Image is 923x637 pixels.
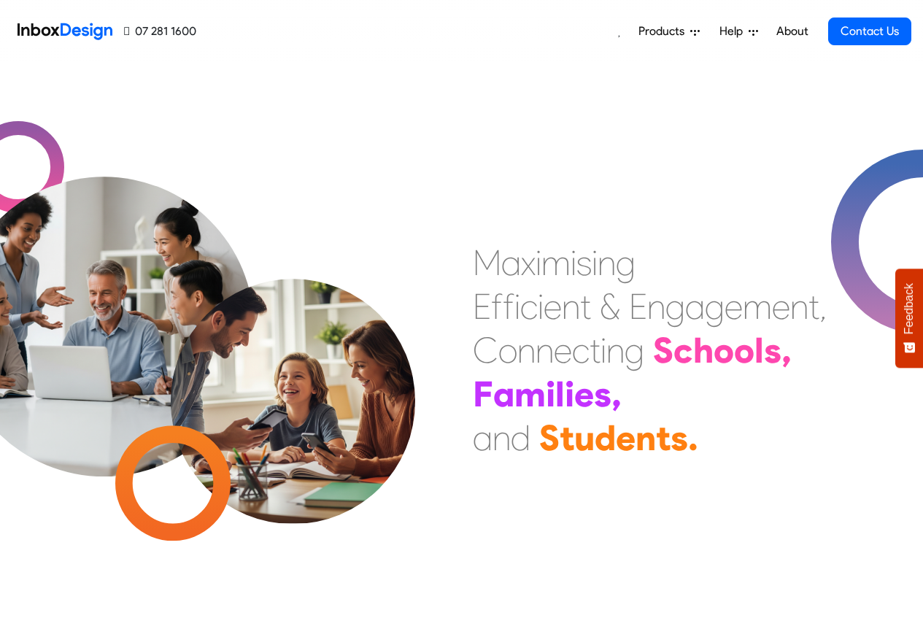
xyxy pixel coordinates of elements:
div: a [685,285,705,328]
button: Feedback - Show survey [895,269,923,368]
div: , [781,328,792,372]
div: n [517,328,536,372]
div: S [653,328,673,372]
div: x [521,241,536,285]
div: S [539,416,560,460]
div: i [592,241,598,285]
div: s [764,328,781,372]
div: e [574,372,594,416]
span: Products [638,23,690,40]
div: f [503,285,514,328]
div: l [555,372,565,416]
div: i [546,372,555,416]
div: & [600,285,620,328]
div: s [576,241,592,285]
div: l [754,328,764,372]
div: n [598,241,616,285]
a: Contact Us [828,18,911,45]
div: i [538,285,544,328]
div: g [665,285,685,328]
span: Help [719,23,749,40]
div: , [611,372,622,416]
a: About [772,17,812,46]
div: a [473,416,493,460]
div: t [808,285,819,328]
div: u [574,416,595,460]
div: n [606,328,625,372]
div: o [498,328,517,372]
span: Feedback [903,283,916,334]
div: c [520,285,538,328]
div: n [790,285,808,328]
div: e [616,416,636,460]
a: 07 281 1600 [124,23,196,40]
div: n [647,285,665,328]
div: E [629,285,647,328]
div: m [514,372,546,416]
div: o [714,328,734,372]
div: . [688,416,698,460]
div: n [536,328,554,372]
div: n [493,416,511,460]
div: m [743,285,772,328]
div: s [671,416,688,460]
a: Help [714,17,764,46]
div: o [734,328,754,372]
div: a [493,372,514,416]
div: e [772,285,790,328]
div: i [600,328,606,372]
div: n [562,285,580,328]
div: n [636,416,656,460]
img: parents_with_child.png [140,218,446,524]
div: g [616,241,636,285]
div: e [544,285,562,328]
a: Products [633,17,706,46]
div: c [572,328,590,372]
div: i [514,285,520,328]
div: e [725,285,743,328]
div: M [473,241,501,285]
div: i [536,241,541,285]
div: s [594,372,611,416]
div: t [590,328,600,372]
div: i [571,241,576,285]
div: C [473,328,498,372]
div: h [693,328,714,372]
div: c [673,328,693,372]
div: , [819,285,827,328]
div: a [501,241,521,285]
div: F [473,372,493,416]
div: g [705,285,725,328]
div: t [560,416,574,460]
div: m [541,241,571,285]
div: d [595,416,616,460]
div: E [473,285,491,328]
div: f [491,285,503,328]
div: t [656,416,671,460]
div: d [511,416,530,460]
div: Maximising Efficient & Engagement, Connecting Schools, Families, and Students. [473,241,827,460]
div: i [565,372,574,416]
div: e [554,328,572,372]
div: g [625,328,644,372]
div: t [580,285,591,328]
